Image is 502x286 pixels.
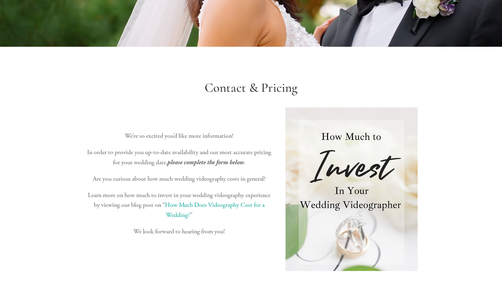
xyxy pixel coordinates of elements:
p: In order to provide you up-to-date availability and our most accurate pricing for your wedding da... [84,148,274,168]
a: How Much Does Videography Cost for a Wedding? [165,201,266,219]
h1: Contact & Pricing [84,80,418,96]
p: Learn more on how much to invest in your wedding videography experience by viewing our blog post ... [84,190,274,220]
img: How much does videography cost for a wedding [286,107,418,271]
em: please complete the form below [167,159,244,166]
p: Are you curious about how much wedding videography costs in general? [84,174,274,184]
p: We’re so excited you’d like more information! [84,131,274,141]
p: We look forward to hearing from you! [84,227,274,237]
